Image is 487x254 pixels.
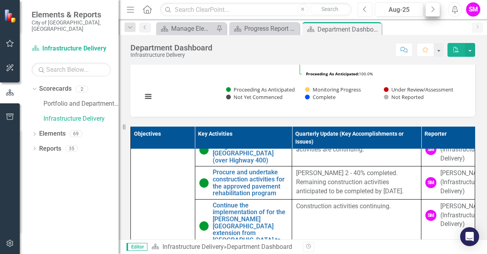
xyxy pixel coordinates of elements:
[466,2,480,17] button: SM
[162,243,224,250] a: Infrastructure Delivery
[425,144,436,155] div: SM
[227,243,292,250] div: Department Dashboard
[65,145,78,152] div: 35
[199,145,209,155] img: Proceeding as Anticipated
[195,134,292,166] td: Double-Click to Edit Right Click for Context Menu
[213,136,288,164] a: Advance the Design-Build assignment for the [GEOGRAPHIC_DATA] (over Highway 400)
[213,202,288,250] a: Continue the implementation of for the [PERSON_NAME][GEOGRAPHIC_DATA] extension from [GEOGRAPHIC_...
[199,221,209,231] img: Proceeding as Anticipated
[143,91,154,102] button: View chart menu, Chart
[226,93,282,101] button: Show Not Yet Commenced
[321,6,338,12] span: Search
[306,71,373,77] text: 100.0%
[158,24,214,34] a: Manage Elements
[32,19,111,32] small: City of [GEOGRAPHIC_DATA], [GEOGRAPHIC_DATA]
[310,4,350,15] button: Search
[32,63,111,77] input: Search Below...
[244,24,297,34] div: Progress Report Dashboard
[226,86,295,93] button: Show Proceeding As Anticipated
[76,86,88,92] div: 2
[460,227,479,246] div: Open Intercom Messenger
[421,166,475,199] td: Double-Click to Edit
[421,134,475,166] td: Double-Click to Edit
[70,131,82,137] div: 69
[292,166,421,199] td: Double-Click to Edit
[384,93,423,101] button: Show Not Reported
[160,3,352,17] input: Search ClearPoint...
[130,52,212,58] div: Infrastructure Delivery
[199,178,209,188] img: Proceeding as Anticipated
[130,43,212,52] div: Department Dashboard
[231,24,297,34] a: Progress Report Dashboard
[421,199,475,253] td: Double-Click to Edit
[39,129,66,138] a: Elements
[296,202,417,211] p: Construction activities continuing.
[151,243,297,252] div: »
[4,9,18,22] img: ClearPoint Strategy
[171,24,214,34] div: Manage Elements
[32,10,111,19] span: Elements & Reports
[305,93,336,101] button: Show Complete
[126,243,147,251] span: Editor
[306,71,359,77] tspan: Proceeding As Anticipated:
[425,177,436,188] div: SM
[296,169,417,196] p: [PERSON_NAME] 2 - 40% completed. Remaining construction activities anticipated to be completed by...
[43,99,119,108] a: Portfolio and Department Scorecards
[317,24,379,34] div: Department Dashboard
[384,86,454,93] button: Show Under Review/Assessment
[375,2,423,17] button: Aug-25
[425,210,436,221] div: SM
[213,169,288,196] a: Procure and undertake construction activities for the approved pavement rehabilitation program
[39,84,72,93] a: Scorecards
[32,44,111,53] a: Infrastructure Delivery
[43,114,119,123] a: Infrastructure Delivery
[292,199,421,253] td: Double-Click to Edit
[292,134,421,166] td: Double-Click to Edit
[305,86,361,93] button: Show Monitoring Progress
[195,166,292,199] td: Double-Click to Edit Right Click for Context Menu
[378,5,421,15] div: Aug-25
[39,144,61,153] a: Reports
[195,199,292,253] td: Double-Click to Edit Right Click for Context Menu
